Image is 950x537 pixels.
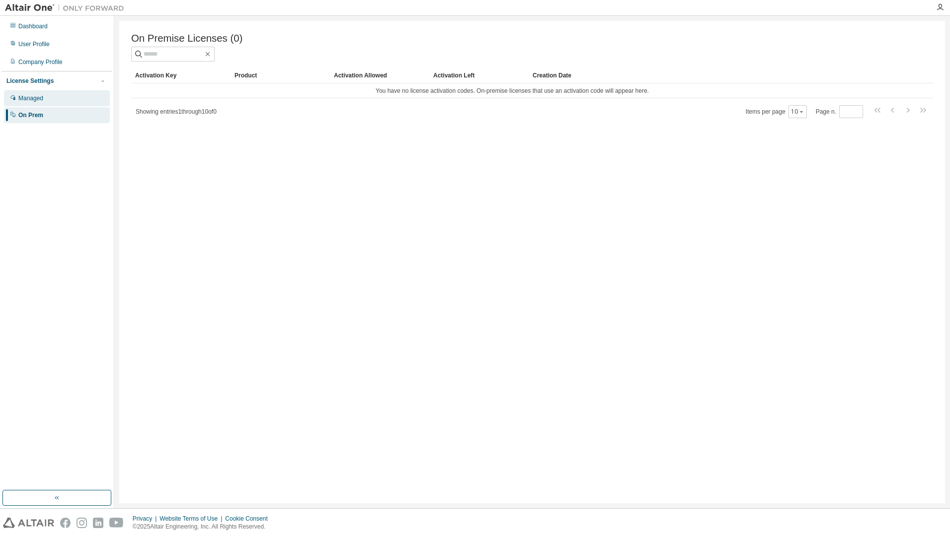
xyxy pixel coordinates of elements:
[18,58,63,66] div: Company Profile
[109,518,124,528] img: youtube.svg
[533,67,889,83] div: Creation Date
[816,105,863,118] span: Page n.
[235,67,326,83] div: Product
[433,67,525,83] div: Activation Left
[225,515,273,523] div: Cookie Consent
[3,518,54,528] img: altair_logo.svg
[746,105,807,118] span: Items per page
[18,94,43,102] div: Managed
[18,40,50,48] div: User Profile
[5,3,129,13] img: Altair One
[77,518,87,528] img: instagram.svg
[60,518,71,528] img: facebook.svg
[334,67,425,83] div: Activation Allowed
[135,67,227,83] div: Activation Key
[18,22,48,30] div: Dashboard
[131,33,242,44] span: On Premise Licenses (0)
[136,108,217,115] span: Showing entries 1 through 10 of 0
[6,77,54,85] div: License Settings
[791,108,804,116] button: 10
[18,111,43,119] div: On Prem
[131,83,893,98] td: You have no license activation codes. On-premise licenses that use an activation code will appear...
[159,515,225,523] div: Website Terms of Use
[133,515,159,523] div: Privacy
[133,523,274,531] p: © 2025 Altair Engineering, Inc. All Rights Reserved.
[93,518,103,528] img: linkedin.svg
